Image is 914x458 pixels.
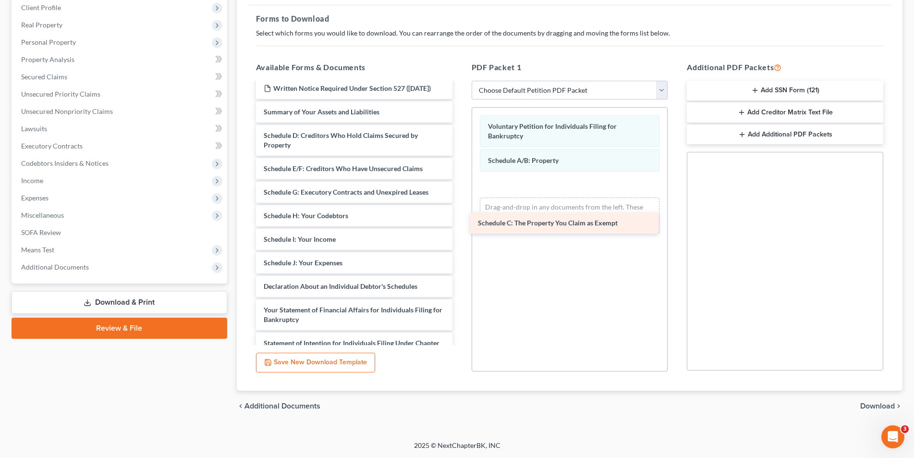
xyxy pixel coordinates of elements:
a: Secured Claims [13,68,227,86]
button: Save New Download Template [256,353,375,373]
span: Personal Property [21,38,76,46]
a: Lawsuits [13,120,227,137]
iframe: Intercom live chat [881,425,904,448]
p: Select which forms you would like to download. You can rearrange the order of the documents by dr... [256,28,883,38]
button: Add Additional PDF Packets [687,124,883,145]
a: Executory Contracts [13,137,227,155]
h5: Additional PDF Packets [687,62,883,73]
span: Unsecured Priority Claims [21,90,100,98]
a: chevron_left Additional Documents [237,402,320,410]
span: Schedule G: Executory Contracts and Unexpired Leases [264,188,428,196]
span: Unsecured Nonpriority Claims [21,107,113,115]
span: Schedule J: Your Expenses [264,259,342,267]
h5: PDF Packet 1 [472,62,668,73]
a: SOFA Review [13,224,227,241]
span: Written Notice Required Under Section 527 ([DATE]) [273,84,431,92]
i: chevron_right [895,402,902,410]
span: Download [860,402,895,410]
a: Download & Print [12,291,227,314]
span: Summary of Your Assets and Liabilities [264,108,379,116]
span: Property Analysis [21,55,74,63]
div: 2025 © NextChapterBK, INC [183,441,731,458]
button: Add Creditor Matrix Text File [687,102,883,123]
h5: Available Forms & Documents [256,62,452,73]
button: Download chevron_right [860,402,902,410]
span: Schedule D: Creditors Who Hold Claims Secured by Property [264,131,418,149]
span: Statement of Intention for Individuals Filing Under Chapter 7 [264,339,439,357]
a: Unsecured Priority Claims [13,86,227,103]
a: Property Analysis [13,51,227,68]
a: Review & File [12,318,227,339]
span: Schedule H: Your Codebtors [264,211,348,220]
span: Means Test [21,246,54,254]
span: Schedule I: Your Income [264,235,336,243]
button: Add SSN Form (121) [687,81,883,101]
span: Schedule A/B: Property [488,156,559,164]
span: Additional Documents [21,263,89,271]
i: chevron_left [237,402,244,410]
span: Voluntary Petition for Individuals Filing for Bankruptcy [488,122,617,140]
span: Schedule C: The Property You Claim as Exempt [478,219,618,227]
h5: Forms to Download [256,13,883,25]
span: Client Profile [21,3,61,12]
a: Unsecured Nonpriority Claims [13,103,227,120]
span: Secured Claims [21,73,67,81]
span: Miscellaneous [21,211,64,219]
span: Schedule E/F: Creditors Who Have Unsecured Claims [264,164,423,173]
span: Lawsuits [21,124,47,133]
span: Expenses [21,194,49,202]
span: Your Statement of Financial Affairs for Individuals Filing for Bankruptcy [264,306,442,323]
span: Codebtors Insiders & Notices [21,159,109,167]
span: Income [21,176,43,185]
span: Declaration About an Individual Debtor's Schedules [264,282,417,290]
div: Drag-and-drop in any documents from the left. These will be merged into the Petition PDF Packet. ... [480,198,660,234]
span: Additional Documents [244,402,320,410]
span: Executory Contracts [21,142,83,150]
span: 3 [901,425,909,433]
span: Real Property [21,21,62,29]
span: SOFA Review [21,228,61,236]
